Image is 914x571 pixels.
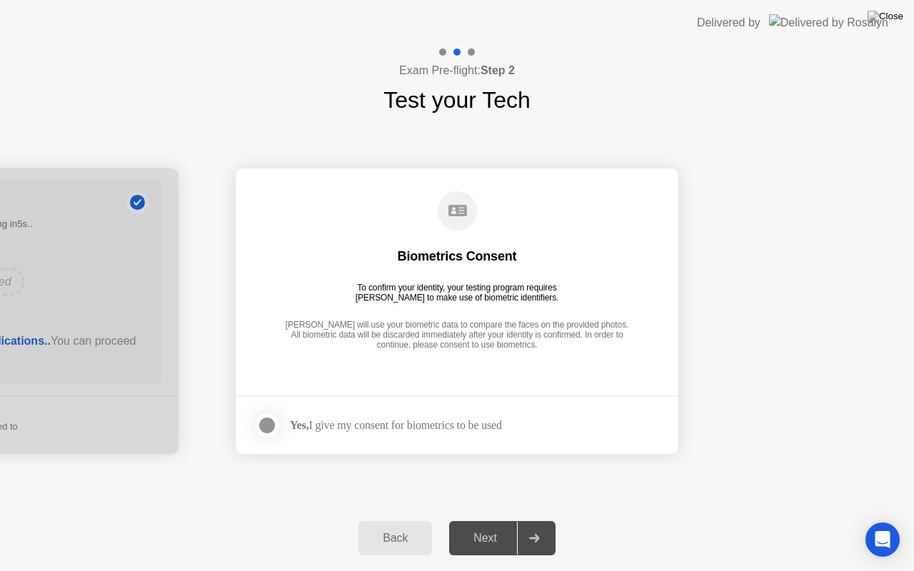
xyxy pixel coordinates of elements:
strong: Yes, [290,419,308,431]
div: Biometrics Consent [398,248,517,265]
div: [PERSON_NAME] will use your biometric data to compare the faces on the provided photos. All biome... [281,320,633,352]
button: Back [358,521,432,555]
img: Close [868,11,903,22]
div: Back [363,532,428,545]
div: Open Intercom Messenger [865,522,900,557]
b: Step 2 [481,64,515,76]
div: Delivered by [697,14,760,31]
button: Next [449,521,556,555]
h4: Exam Pre-flight: [399,62,515,79]
div: To confirm your identity, your testing program requires [PERSON_NAME] to make use of biometric id... [350,283,565,303]
h1: Test your Tech [383,83,531,117]
div: I give my consent for biometrics to be used [290,418,502,432]
img: Delivered by Rosalyn [769,14,888,31]
div: Next [453,532,517,545]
